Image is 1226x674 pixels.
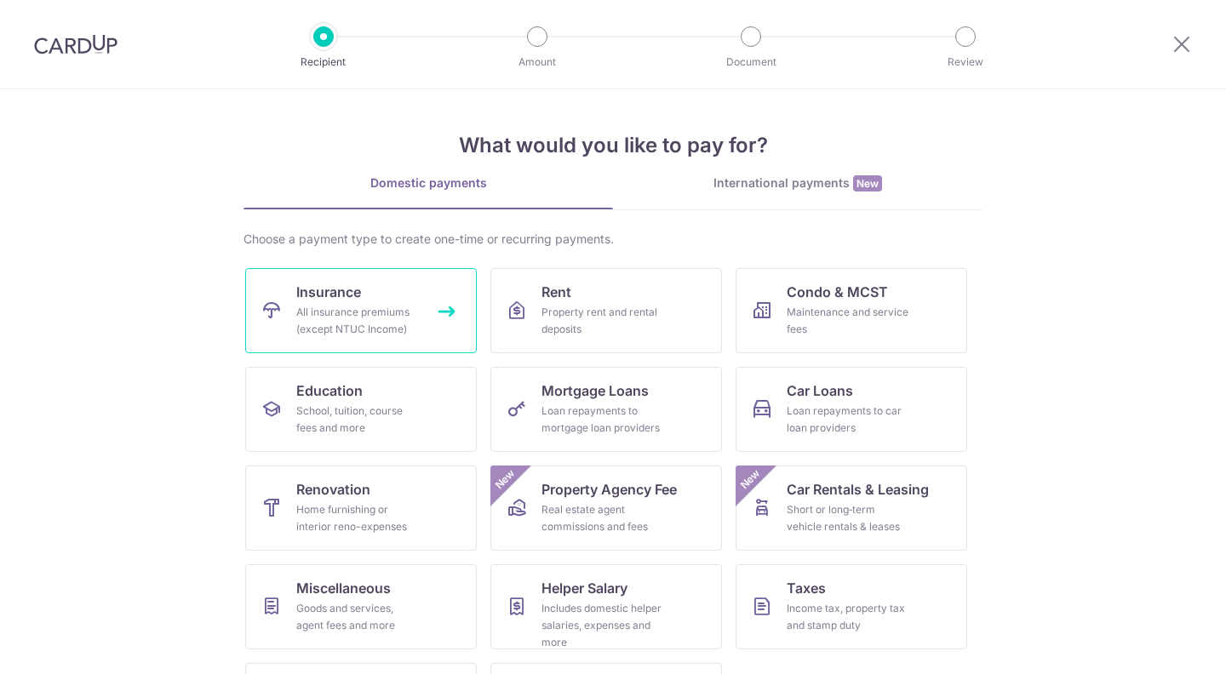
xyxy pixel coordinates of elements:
span: Education [296,380,363,401]
img: CardUp [34,34,117,54]
a: Mortgage LoansLoan repayments to mortgage loan providers [490,367,722,452]
div: Loan repayments to mortgage loan providers [541,403,664,437]
span: New [853,175,882,191]
div: All insurance premiums (except NTUC Income) [296,304,419,338]
div: Includes domestic helper salaries, expenses and more [541,600,664,651]
div: Loan repayments to car loan providers [787,403,909,437]
span: Car Rentals & Leasing [787,479,929,500]
a: Car LoansLoan repayments to car loan providers [736,367,967,452]
span: Mortgage Loans [541,380,649,401]
span: New [736,466,765,494]
div: Maintenance and service fees [787,304,909,338]
div: School, tuition, course fees and more [296,403,419,437]
a: Property Agency FeeReal estate agent commissions and feesNew [490,466,722,551]
div: Real estate agent commissions and fees [541,501,664,535]
div: Home furnishing or interior reno-expenses [296,501,419,535]
div: Property rent and rental deposits [541,304,664,338]
a: MiscellaneousGoods and services, agent fees and more [245,564,477,649]
a: EducationSchool, tuition, course fees and more [245,367,477,452]
span: Rent [541,282,571,302]
span: Helper Salary [541,578,627,598]
p: Review [902,54,1028,71]
a: InsuranceAll insurance premiums (except NTUC Income) [245,268,477,353]
span: Help [151,12,186,27]
a: RenovationHome furnishing or interior reno-expenses [245,466,477,551]
span: Renovation [296,479,370,500]
a: Helper SalaryIncludes domestic helper salaries, expenses and more [490,564,722,649]
span: Taxes [787,578,826,598]
span: Insurance [296,282,361,302]
a: TaxesIncome tax, property tax and stamp duty [736,564,967,649]
div: Domestic payments [243,174,613,191]
p: Recipient [261,54,387,71]
span: Condo & MCST [787,282,888,302]
span: Car Loans [787,380,853,401]
p: Amount [474,54,600,71]
p: Document [688,54,814,71]
div: Choose a payment type to create one-time or recurring payments. [243,231,983,248]
div: Goods and services, agent fees and more [296,600,419,634]
h4: What would you like to pay for? [243,130,983,161]
div: Income tax, property tax and stamp duty [787,600,909,634]
a: Car Rentals & LeasingShort or long‑term vehicle rentals & leasesNew [736,466,967,551]
a: RentProperty rent and rental deposits [490,268,722,353]
span: Property Agency Fee [541,479,677,500]
span: New [491,466,519,494]
span: Miscellaneous [296,578,391,598]
a: Condo & MCSTMaintenance and service fees [736,268,967,353]
div: Short or long‑term vehicle rentals & leases [787,501,909,535]
div: International payments [613,174,983,192]
span: Help [39,12,74,27]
